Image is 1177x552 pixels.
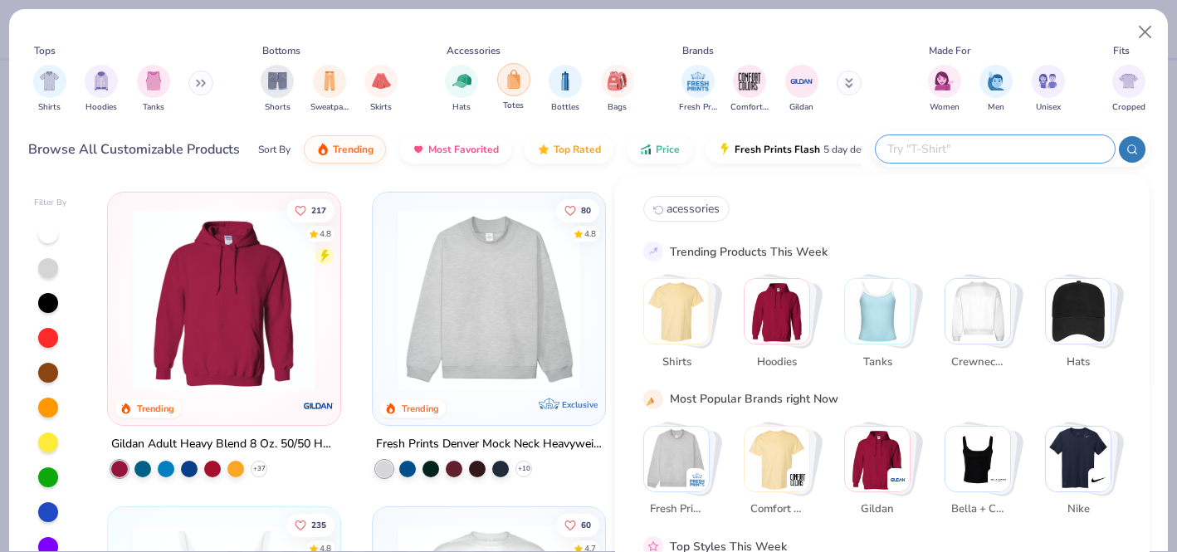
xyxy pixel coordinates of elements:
[644,279,709,344] img: Shirts
[505,70,523,89] img: Totes Image
[551,101,579,114] span: Bottles
[789,471,806,487] img: Comfort Colors
[1045,425,1121,524] button: Stack Card Button Nike
[588,209,788,392] img: a90f7c54-8796-4cb2-9d6e-4e9644cfe0fe
[1051,501,1105,518] span: Nike
[265,101,291,114] span: Shorts
[844,425,921,524] button: Stack Card Button Gildan
[580,521,590,530] span: 60
[785,65,818,114] button: filter button
[320,227,331,240] div: 4.8
[111,434,337,455] div: Gildan Adult Heavy Blend 8 Oz. 50/50 Hooded Sweatshirt
[1046,426,1111,491] img: Nike
[370,101,392,114] span: Skirts
[333,143,374,156] span: Trending
[445,65,478,114] button: filter button
[372,71,391,90] img: Skirts Image
[303,389,336,423] img: Gildan logo
[1051,354,1105,370] span: Hats
[517,464,530,474] span: + 10
[412,143,425,156] img: most_fav.gif
[643,278,720,377] button: Stack Card Button Shirts
[38,101,61,114] span: Shirts
[945,425,1021,524] button: Stack Card Button Bella + Canvas
[85,65,118,114] div: filter for Hoodies
[304,135,386,164] button: Trending
[85,65,118,114] button: filter button
[537,143,550,156] img: TopRated.gif
[730,65,769,114] div: filter for Comfort Colors
[730,65,769,114] button: filter button
[646,391,661,406] img: party_popper.gif
[608,101,627,114] span: Bags
[445,65,478,114] div: filter for Hats
[447,43,501,58] div: Accessories
[34,197,67,209] div: Filter By
[845,426,910,491] img: Gildan
[1119,71,1138,90] img: Cropped Image
[646,244,661,259] img: trend_line.gif
[1045,278,1121,377] button: Stack Card Button Hats
[40,71,59,90] img: Shirts Image
[945,426,1010,491] img: Bella + Canvas
[608,71,626,90] img: Bags Image
[311,206,326,214] span: 217
[649,354,703,370] span: Shirts
[979,65,1013,114] div: filter for Men
[268,71,287,90] img: Shorts Image
[34,43,56,58] div: Tops
[945,279,1010,344] img: Crewnecks
[928,65,961,114] button: filter button
[706,135,897,164] button: Fresh Prints Flash5 day delivery
[928,65,961,114] div: filter for Women
[556,71,574,90] img: Bottles Image
[580,206,590,214] span: 80
[643,425,720,524] button: Stack Card Button Fresh Prints
[679,101,717,114] span: Fresh Prints
[137,65,170,114] div: filter for Tanks
[644,426,709,491] img: Fresh Prints
[364,65,398,114] div: filter for Skirts
[844,278,921,377] button: Stack Card Button Tanks
[1112,65,1145,114] div: filter for Cropped
[950,501,1004,518] span: Bella + Canvas
[253,464,266,474] span: + 37
[656,143,680,156] span: Price
[1112,65,1145,114] button: filter button
[125,209,324,392] img: 01756b78-01f6-4cc6-8d8a-3c30c1a0c8ac
[261,65,294,114] button: filter button
[730,101,769,114] span: Comfort Colors
[1130,17,1161,48] button: Close
[316,143,330,156] img: trending.gif
[930,101,960,114] span: Women
[1032,65,1065,114] button: filter button
[1038,71,1057,90] img: Unisex Image
[33,65,66,114] div: filter for Shirts
[789,101,813,114] span: Gildan
[399,135,511,164] button: Most Favorited
[452,71,471,90] img: Hats Image
[286,514,335,537] button: Like
[554,143,601,156] span: Top Rated
[649,501,703,518] span: Fresh Prints
[845,279,910,344] img: Tanks
[890,471,906,487] img: Gildan
[33,65,66,114] button: filter button
[503,100,524,112] span: Totes
[310,65,349,114] button: filter button
[789,69,814,94] img: Gildan Image
[28,139,240,159] div: Browse All Customizable Products
[627,135,692,164] button: Price
[750,354,803,370] span: Hoodies
[92,71,110,90] img: Hoodies Image
[1113,43,1130,58] div: Fits
[850,501,904,518] span: Gildan
[364,65,398,114] button: filter button
[286,198,335,222] button: Like
[1112,101,1145,114] span: Cropped
[744,278,820,377] button: Stack Card Button Hoodies
[143,101,164,114] span: Tanks
[85,101,117,114] span: Hoodies
[584,227,595,240] div: 4.8
[389,209,588,392] img: f5d85501-0dbb-4ee4-b115-c08fa3845d83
